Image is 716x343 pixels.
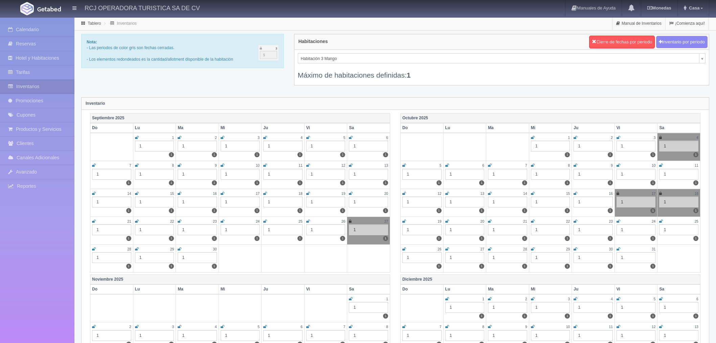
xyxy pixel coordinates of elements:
[608,236,613,241] label: 1
[298,53,706,63] a: Habitación 3 Mango
[445,197,485,207] div: 1
[687,5,699,11] span: Casa
[531,224,570,235] div: 1
[263,197,303,207] div: 1
[341,164,345,167] small: 12
[219,123,262,133] th: Mi
[304,123,347,133] th: Vi
[306,330,345,341] div: 1
[525,164,527,167] small: 7
[480,220,484,223] small: 20
[347,123,390,133] th: Sa
[263,141,303,152] div: 1
[574,197,613,207] div: 1
[659,169,698,180] div: 1
[169,180,174,185] label: 1
[482,325,484,329] small: 8
[297,180,303,185] label: 1
[383,314,388,319] label: 1
[522,264,527,269] label: 1
[92,252,131,263] div: 1
[212,152,217,157] label: 1
[135,141,174,152] div: 1
[87,40,97,44] b: Nota:
[219,284,262,294] th: Mi
[609,220,612,223] small: 23
[90,284,133,294] th: Do
[213,192,217,196] small: 16
[693,208,698,213] label: 1
[254,180,260,185] label: 1
[349,197,388,207] div: 1
[574,252,613,263] div: 1
[608,180,613,185] label: 1
[176,284,219,294] th: Ma
[486,123,529,133] th: Ma
[133,284,176,294] th: Lu
[92,224,131,235] div: 1
[340,236,345,241] label: 1
[437,264,442,269] label: 1
[480,247,484,251] small: 27
[135,197,174,207] div: 1
[531,252,570,263] div: 1
[482,164,484,167] small: 6
[298,192,302,196] small: 18
[522,180,527,185] label: 1
[482,297,484,301] small: 1
[609,192,612,196] small: 16
[135,252,174,263] div: 1
[568,297,570,301] small: 3
[479,264,484,269] label: 1
[445,330,485,341] div: 1
[650,180,655,185] label: 1
[263,330,303,341] div: 1
[178,141,217,152] div: 1
[531,141,570,152] div: 1
[85,3,200,12] h4: RCJ OPERADORA TURISTICA SA DE CV
[696,136,698,140] small: 4
[659,302,698,313] div: 1
[696,297,698,301] small: 6
[298,39,328,44] h4: Habitaciones
[617,302,656,313] div: 1
[127,220,131,223] small: 21
[488,197,527,207] div: 1
[297,152,303,157] label: 1
[402,169,442,180] div: 1
[695,220,698,223] small: 25
[169,208,174,213] label: 1
[659,330,698,341] div: 1
[383,152,388,157] label: 1
[438,192,441,196] small: 12
[401,275,700,284] th: Diciembre 2025
[574,169,613,180] div: 1
[617,169,656,180] div: 1
[650,264,655,269] label: 1
[343,136,345,140] small: 5
[117,21,137,26] a: Inventarios
[445,169,485,180] div: 1
[479,314,484,319] label: 1
[92,169,131,180] div: 1
[221,169,260,180] div: 1
[256,164,260,167] small: 10
[402,252,442,263] div: 1
[693,152,698,157] label: 1
[212,180,217,185] label: 1
[608,264,613,269] label: 1
[126,236,131,241] label: 1
[349,302,388,313] div: 1
[650,314,655,319] label: 1
[129,164,131,167] small: 7
[172,164,174,167] small: 8
[657,284,700,294] th: Sa
[486,284,529,294] th: Ma
[254,152,260,157] label: 1
[221,197,260,207] div: 1
[659,141,698,152] div: 1
[654,136,656,140] small: 3
[384,192,388,196] small: 20
[609,247,612,251] small: 30
[488,330,527,341] div: 1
